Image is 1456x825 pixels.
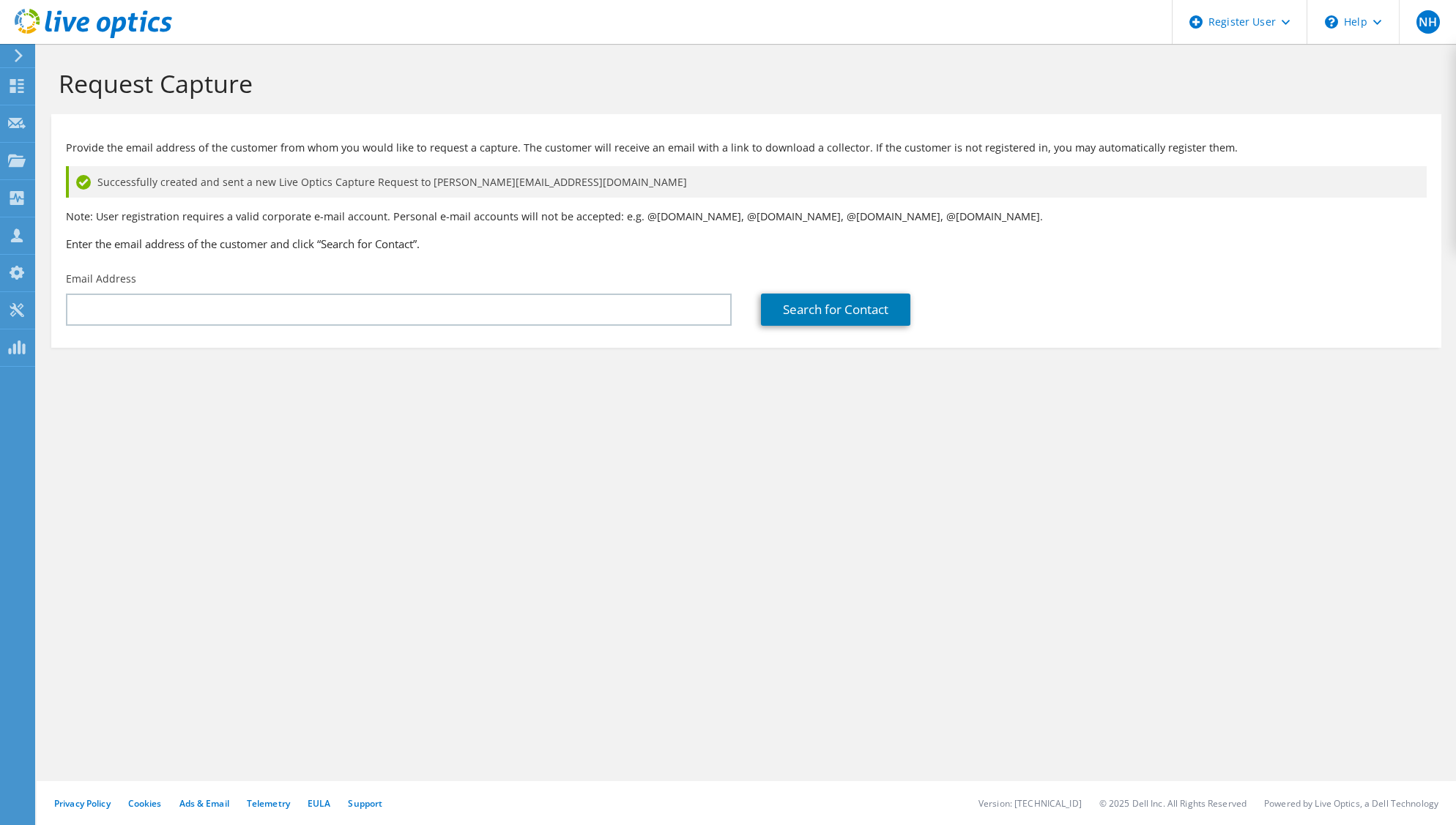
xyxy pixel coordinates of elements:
[761,294,910,326] a: Search for Contact
[1099,797,1247,810] li: © 2025 Dell Inc. All Rights Reserved
[308,797,330,810] a: EULA
[1264,797,1438,810] li: Powered by Live Optics, a Dell Technology
[66,140,1427,156] p: Provide the email address of the customer from whom you would like to request a capture. The cust...
[97,174,687,190] span: Successfully created and sent a new Live Optics Capture Request to [PERSON_NAME][EMAIL_ADDRESS][D...
[348,797,382,810] a: Support
[1325,15,1338,29] svg: \n
[1416,10,1440,34] span: NH
[54,797,111,810] a: Privacy Policy
[179,797,229,810] a: Ads & Email
[247,797,290,810] a: Telemetry
[66,236,1427,252] h3: Enter the email address of the customer and click “Search for Contact”.
[128,797,162,810] a: Cookies
[66,272,136,286] label: Email Address
[978,797,1082,810] li: Version: [TECHNICAL_ID]
[59,68,1427,99] h1: Request Capture
[66,209,1427,225] p: Note: User registration requires a valid corporate e-mail account. Personal e-mail accounts will ...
